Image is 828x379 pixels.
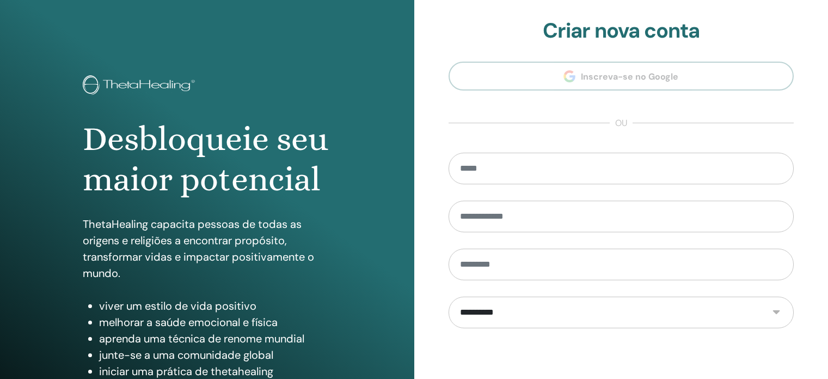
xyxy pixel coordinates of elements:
[610,117,633,130] span: ou
[99,298,332,314] li: viver um estilo de vida positivo
[99,314,332,330] li: melhorar a saúde emocional e física
[99,347,332,363] li: junte-se a uma comunidade global
[99,330,332,347] li: aprenda uma técnica de renome mundial
[449,19,794,44] h2: Criar nova conta
[83,216,332,281] p: ThetaHealing capacita pessoas de todas as origens e religiões a encontrar propósito, transformar ...
[83,119,332,200] h1: Desbloqueie seu maior potencial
